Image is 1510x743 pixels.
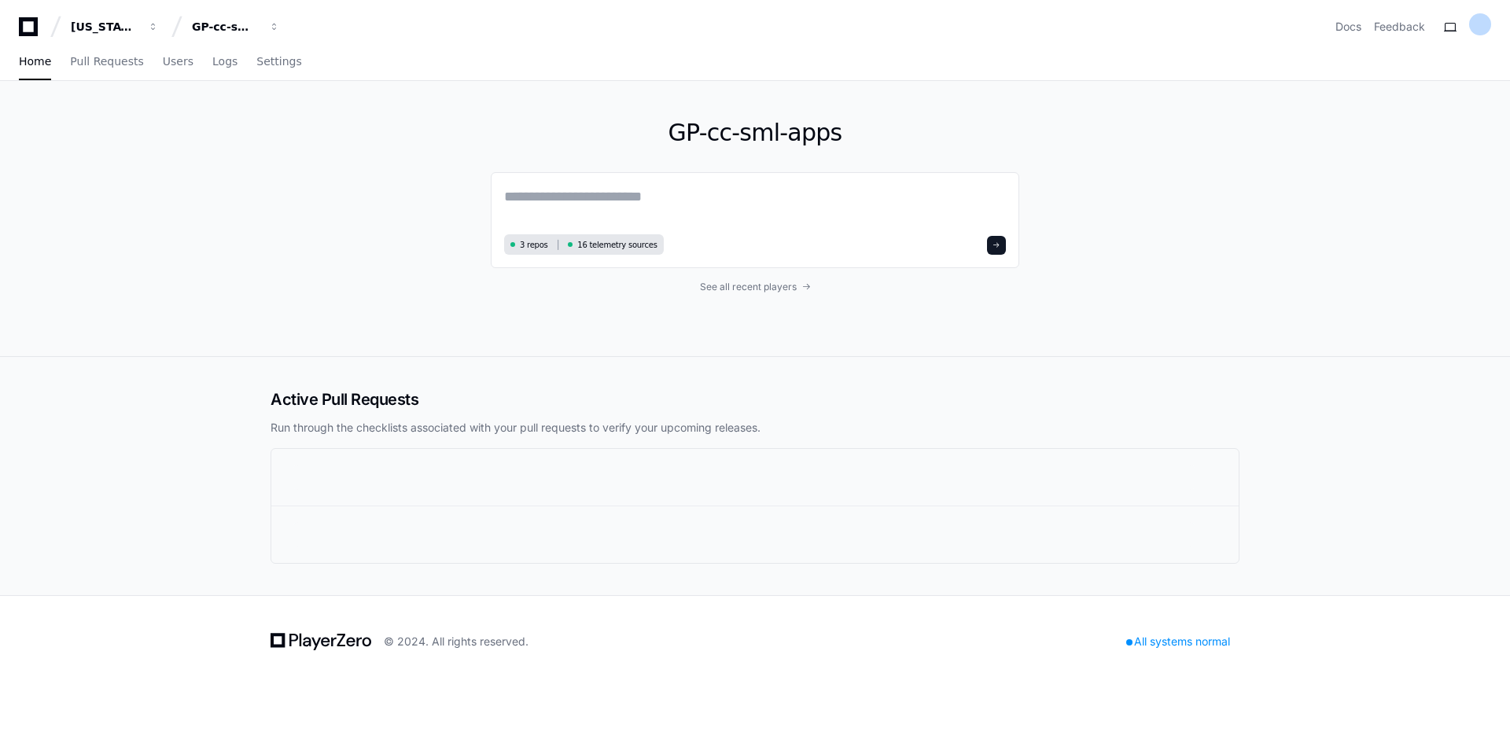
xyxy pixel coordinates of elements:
[70,57,143,66] span: Pull Requests
[256,44,301,80] a: Settings
[491,119,1019,147] h1: GP-cc-sml-apps
[1335,19,1361,35] a: Docs
[19,57,51,66] span: Home
[271,388,1239,410] h2: Active Pull Requests
[491,281,1019,293] a: See all recent players
[520,239,548,251] span: 3 repos
[71,19,138,35] div: [US_STATE] Pacific
[70,44,143,80] a: Pull Requests
[1374,19,1425,35] button: Feedback
[700,281,797,293] span: See all recent players
[192,19,260,35] div: GP-cc-sml-apps
[19,44,51,80] a: Home
[256,57,301,66] span: Settings
[163,57,193,66] span: Users
[212,44,238,80] a: Logs
[163,44,193,80] a: Users
[271,420,1239,436] p: Run through the checklists associated with your pull requests to verify your upcoming releases.
[577,239,657,251] span: 16 telemetry sources
[384,634,528,649] div: © 2024. All rights reserved.
[212,57,238,66] span: Logs
[64,13,165,41] button: [US_STATE] Pacific
[186,13,286,41] button: GP-cc-sml-apps
[1117,631,1239,653] div: All systems normal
